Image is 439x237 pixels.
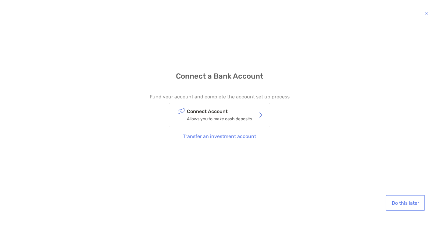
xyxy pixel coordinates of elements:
[169,103,270,127] button: Connect AccountAllows you to make cash deposits
[150,93,290,101] p: Fund your account and complete the account set up process
[176,72,263,81] h4: Connect a Bank Account
[387,196,424,210] button: Do this later
[187,115,252,123] p: Allows you to make cash deposits
[178,130,261,143] button: Transfer an investment account
[425,10,428,17] img: button icon
[187,108,252,115] p: Connect Account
